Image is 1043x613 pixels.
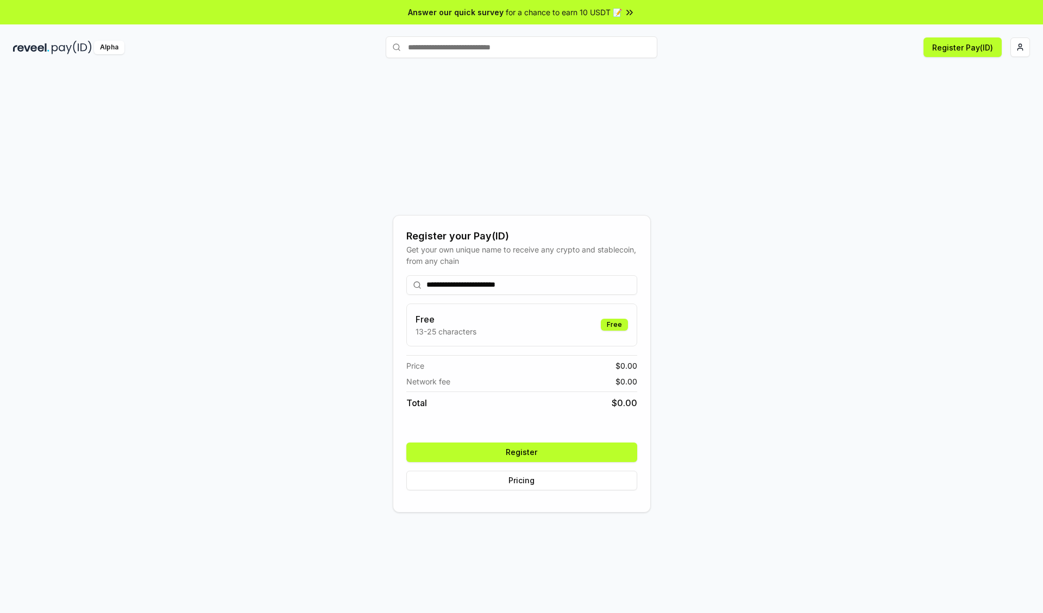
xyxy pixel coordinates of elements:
[506,7,622,18] span: for a chance to earn 10 USDT 📝
[923,37,1002,57] button: Register Pay(ID)
[406,360,424,371] span: Price
[601,319,628,331] div: Free
[94,41,124,54] div: Alpha
[612,396,637,409] span: $ 0.00
[416,313,476,326] h3: Free
[406,396,427,409] span: Total
[615,360,637,371] span: $ 0.00
[406,443,637,462] button: Register
[615,376,637,387] span: $ 0.00
[406,376,450,387] span: Network fee
[406,471,637,490] button: Pricing
[406,229,637,244] div: Register your Pay(ID)
[52,41,92,54] img: pay_id
[13,41,49,54] img: reveel_dark
[406,244,637,267] div: Get your own unique name to receive any crypto and stablecoin, from any chain
[416,326,476,337] p: 13-25 characters
[408,7,504,18] span: Answer our quick survey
